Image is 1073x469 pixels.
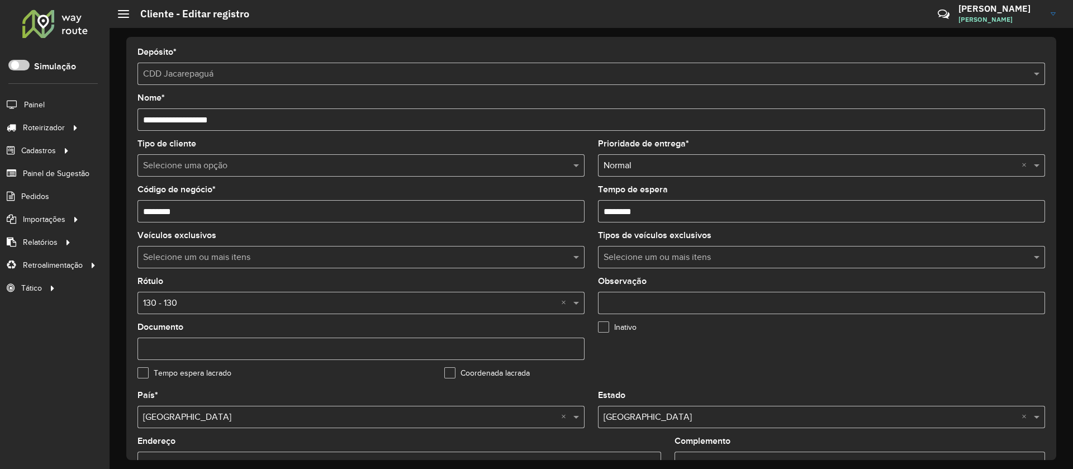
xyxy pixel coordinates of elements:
label: Depósito [137,45,177,59]
span: Clear all [1022,159,1031,172]
a: Contato Rápido [932,2,956,26]
span: Cadastros [21,145,56,157]
span: Clear all [561,410,571,424]
label: Tipos de veículos exclusivos [598,229,711,242]
span: Roteirizador [23,122,65,134]
span: Retroalimentação [23,259,83,271]
span: Importações [23,214,65,225]
label: Simulação [34,60,76,73]
label: Estado [598,389,625,402]
label: Observação [598,274,647,288]
label: Documento [137,320,183,334]
label: Código de negócio [137,183,216,196]
span: Clear all [561,296,571,310]
label: Complemento [675,434,730,448]
label: Tempo espera lacrado [137,367,231,379]
span: Clear all [1022,410,1031,424]
label: Tipo de cliente [137,137,196,150]
label: Prioridade de entrega [598,137,689,150]
span: [PERSON_NAME] [958,15,1042,25]
span: Painel de Sugestão [23,168,89,179]
label: Rótulo [137,274,163,288]
label: Tempo de espera [598,183,668,196]
span: Pedidos [21,191,49,202]
span: Painel [24,99,45,111]
h3: [PERSON_NAME] [958,3,1042,14]
h2: Cliente - Editar registro [129,8,249,20]
label: Inativo [598,321,637,333]
label: Endereço [137,434,175,448]
label: País [137,389,158,402]
label: Nome [137,91,165,105]
label: Veículos exclusivos [137,229,216,242]
span: Tático [21,282,42,294]
span: Relatórios [23,236,58,248]
label: Coordenada lacrada [444,367,530,379]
